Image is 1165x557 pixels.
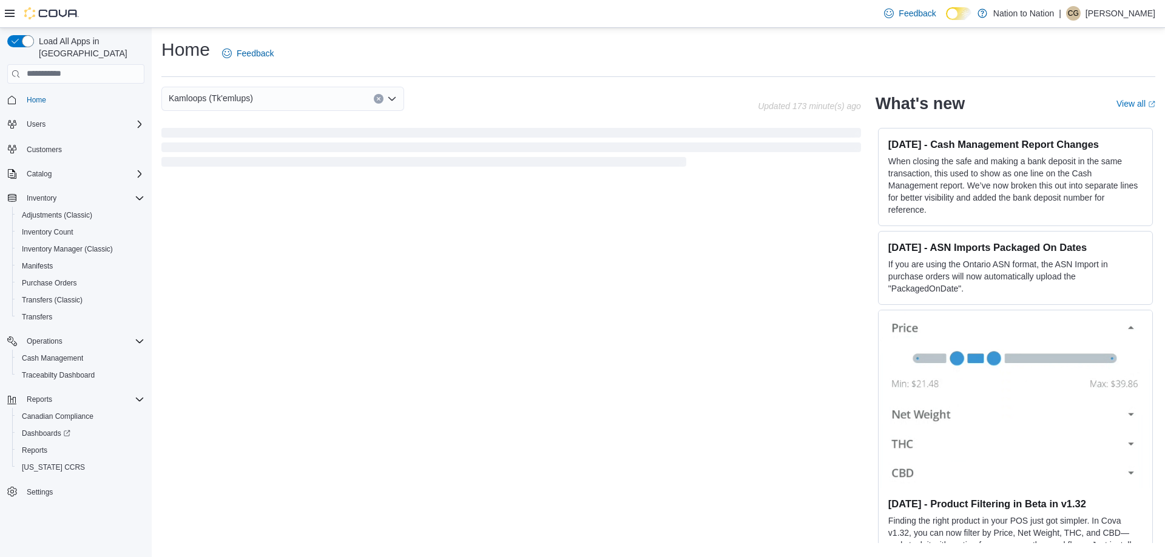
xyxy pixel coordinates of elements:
[946,7,971,20] input: Dark Mode
[17,460,144,475] span: Washington CCRS
[22,142,67,157] a: Customers
[17,426,144,441] span: Dashboards
[1068,6,1079,21] span: CG
[899,7,936,19] span: Feedback
[888,241,1143,253] h3: [DATE] - ASN Imports Packaged On Dates
[17,225,144,239] span: Inventory Count
[22,334,67,349] button: Operations
[374,94,383,104] button: Clear input
[1059,6,1061,21] p: |
[17,409,144,424] span: Canadian Compliance
[888,138,1143,150] h3: [DATE] - Cash Management Report Changes
[888,498,1143,510] h3: [DATE] - Product Filtering in Beta in v1.32
[17,293,87,307] a: Transfers (Classic)
[161,130,861,169] span: Loading
[22,191,61,205] button: Inventory
[12,224,149,241] button: Inventory Count
[17,368,100,382] a: Traceabilty Dashboard
[12,309,149,325] button: Transfers
[2,190,149,207] button: Inventory
[22,210,92,220] span: Adjustments (Classic)
[27,395,52,404] span: Reports
[17,443,144,458] span: Reports
[2,165,149,182] button: Catalog
[22,412,93,421] span: Canadian Compliance
[17,242,118,256] a: Inventory Manager (Classic)
[24,7,79,19] img: Cova
[34,35,144,59] span: Load All Apps in [GEOGRAPHIC_DATA]
[22,312,52,322] span: Transfers
[1066,6,1081,21] div: Cam Gottfriedson
[12,408,149,425] button: Canadian Compliance
[22,191,144,205] span: Inventory
[2,140,149,158] button: Customers
[879,1,940,25] a: Feedback
[169,91,253,105] span: Kamloops (Tk'emlups)
[1086,6,1155,21] p: [PERSON_NAME]
[27,145,62,155] span: Customers
[17,310,57,324] a: Transfers
[12,442,149,459] button: Reports
[22,167,56,181] button: Catalog
[22,392,57,407] button: Reports
[12,207,149,224] button: Adjustments (Classic)
[27,487,53,497] span: Settings
[888,155,1143,216] p: When closing the safe and making a bank deposit in the same transaction, this used to show as one...
[17,208,97,222] a: Adjustments (Classic)
[387,94,397,104] button: Open list of options
[22,485,58,499] a: Settings
[22,92,144,107] span: Home
[237,47,274,59] span: Feedback
[17,409,98,424] a: Canadian Compliance
[7,86,144,532] nav: Complex example
[876,94,965,113] h2: What's new
[17,208,144,222] span: Adjustments (Classic)
[22,445,47,455] span: Reports
[17,426,75,441] a: Dashboards
[17,293,144,307] span: Transfers (Classic)
[12,350,149,367] button: Cash Management
[27,193,56,203] span: Inventory
[17,351,144,365] span: Cash Management
[22,167,144,181] span: Catalog
[17,443,52,458] a: Reports
[22,334,144,349] span: Operations
[22,117,50,132] button: Users
[22,117,144,132] span: Users
[17,310,144,324] span: Transfers
[12,425,149,442] a: Dashboards
[12,275,149,292] button: Purchase Orders
[22,261,53,271] span: Manifests
[1148,101,1155,108] svg: External link
[17,225,78,239] a: Inventory Count
[22,93,51,107] a: Home
[27,169,52,179] span: Catalog
[217,41,279,65] a: Feedback
[12,459,149,476] button: [US_STATE] CCRS
[888,258,1143,295] p: If you are using the Ontario ASN format, the ASN Import in purchase orders will now automatically...
[17,242,144,256] span: Inventory Manager (Classic)
[1116,99,1155,108] a: View allExternal link
[22,295,83,305] span: Transfers (Classic)
[2,116,149,133] button: Users
[22,484,144,499] span: Settings
[993,6,1054,21] p: Nation to Nation
[22,462,85,472] span: [US_STATE] CCRS
[22,244,113,254] span: Inventory Manager (Classic)
[22,392,144,407] span: Reports
[2,391,149,408] button: Reports
[12,258,149,275] button: Manifests
[12,241,149,258] button: Inventory Manager (Classic)
[22,429,70,438] span: Dashboards
[17,368,144,382] span: Traceabilty Dashboard
[22,370,95,380] span: Traceabilty Dashboard
[12,367,149,384] button: Traceabilty Dashboard
[17,276,82,290] a: Purchase Orders
[17,351,88,365] a: Cash Management
[22,278,77,288] span: Purchase Orders
[2,333,149,350] button: Operations
[17,259,58,273] a: Manifests
[22,353,83,363] span: Cash Management
[17,460,90,475] a: [US_STATE] CCRS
